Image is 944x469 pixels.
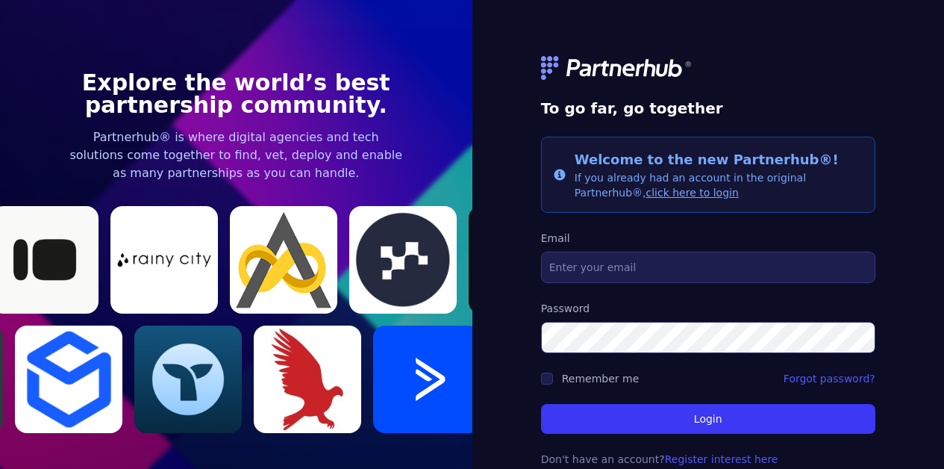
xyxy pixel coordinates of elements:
[646,187,738,199] a: click here to login
[541,452,875,467] p: Don't have an account?
[541,404,875,434] button: Login
[562,373,640,385] label: Remember me
[575,149,863,200] div: If you already had an account in the original Partnerhub®,
[541,231,875,246] label: Email
[665,453,778,465] a: Register interest here
[575,152,839,167] span: Welcome to the new Partnerhub®!
[541,301,875,316] label: Password
[541,56,693,80] img: logo
[541,98,875,119] h1: To go far, go together
[784,371,875,386] a: Forgot password?
[69,72,403,117] h1: Explore the world’s best partnership community.
[69,128,403,182] p: Partnerhub® is where digital agencies and tech solutions come together to find, vet, deploy and e...
[541,252,875,283] input: Enter your email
